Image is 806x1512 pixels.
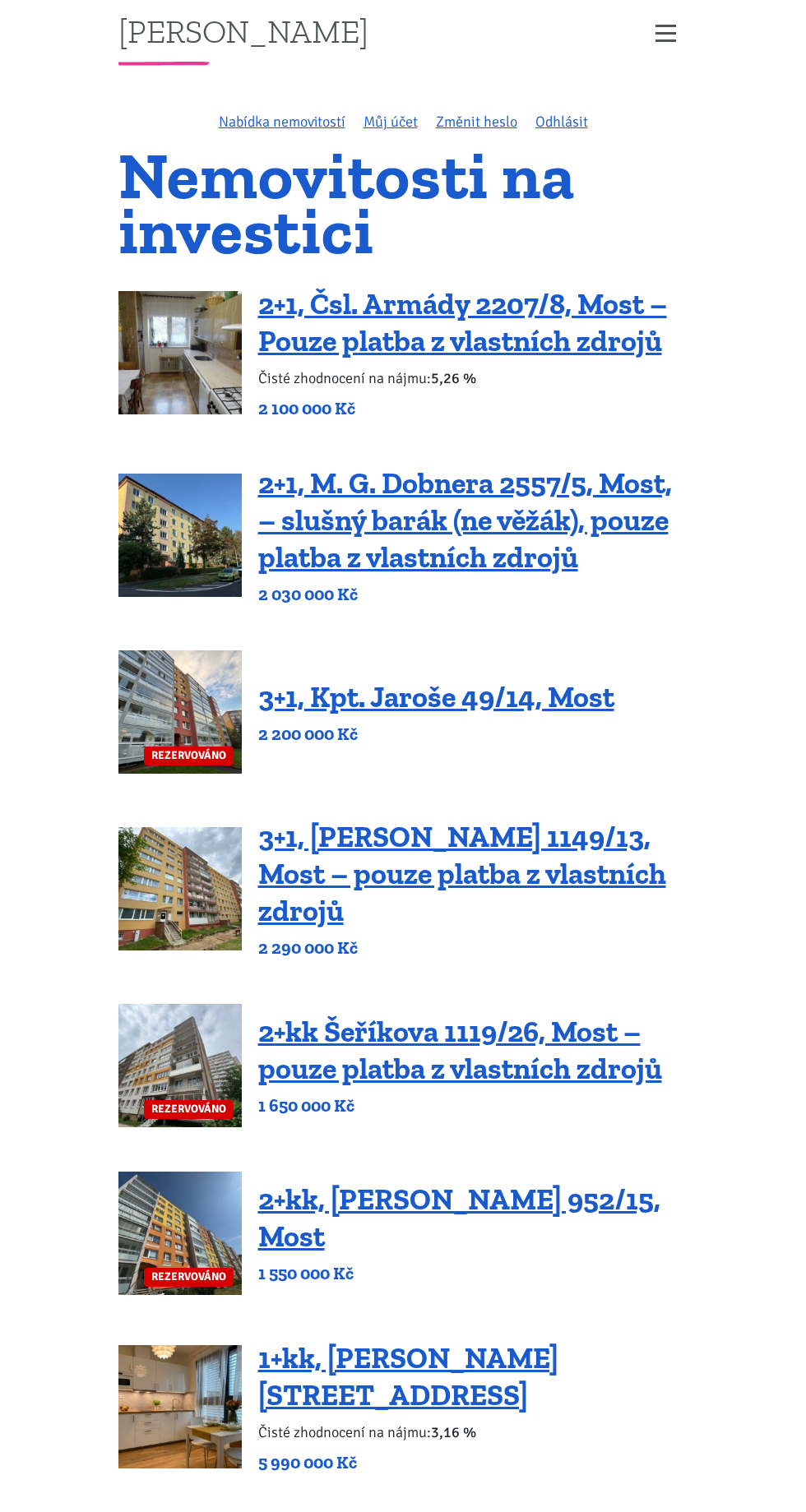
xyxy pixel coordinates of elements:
[258,1181,660,1254] a: 2+kk, [PERSON_NAME] 952/15, Most
[644,19,688,48] button: Zobrazit menu
[258,936,688,959] p: 2 290 000 Kč
[258,1262,688,1285] p: 1 550 000 Kč
[258,1340,558,1413] a: 1+kk, [PERSON_NAME][STREET_ADDRESS]
[258,723,614,746] p: 2 200 000 Kč
[431,369,476,387] b: 5,26 %
[118,1172,242,1295] a: REZERVOVÁNO
[258,583,688,606] p: 2 030 000 Kč
[118,148,688,258] h1: Nemovitosti na investici
[144,1100,234,1119] span: REZERVOVÁNO
[258,397,688,420] p: 2 100 000 Kč
[436,113,517,131] a: Změnit heslo
[118,15,368,47] a: [PERSON_NAME]
[118,650,242,774] a: REZERVOVÁNO
[258,465,672,575] a: 2+1, M. G. Dobnera 2557/5, Most, – slušný barák (ne věžák), pouze platba z vlastních zdrojů
[258,1451,688,1474] p: 5 990 000 Kč
[258,286,667,358] a: 2+1, Čsl. Armády 2207/8, Most – Pouze platba z vlastních zdrojů
[258,1421,688,1444] p: Čisté zhodnocení na nájmu:
[144,747,234,765] span: REZERVOVÁNO
[219,113,345,131] a: Nabídka nemovitostí
[431,1423,476,1441] b: 3,16 %
[118,1004,242,1127] a: REZERVOVÁNO
[144,1268,234,1287] span: REZERVOVÁNO
[258,1014,662,1086] a: 2+kk Šeříkova 1119/26, Most – pouze platba z vlastních zdrojů
[535,113,588,131] a: Odhlásit
[258,367,688,390] p: Čisté zhodnocení na nájmu:
[364,113,418,131] a: Můj účet
[258,679,614,714] a: 3+1, Kpt. Jaroše 49/14, Most
[258,819,666,928] a: 3+1, [PERSON_NAME] 1149/13, Most – pouze platba z vlastních zdrojů
[258,1094,688,1117] p: 1 650 000 Kč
